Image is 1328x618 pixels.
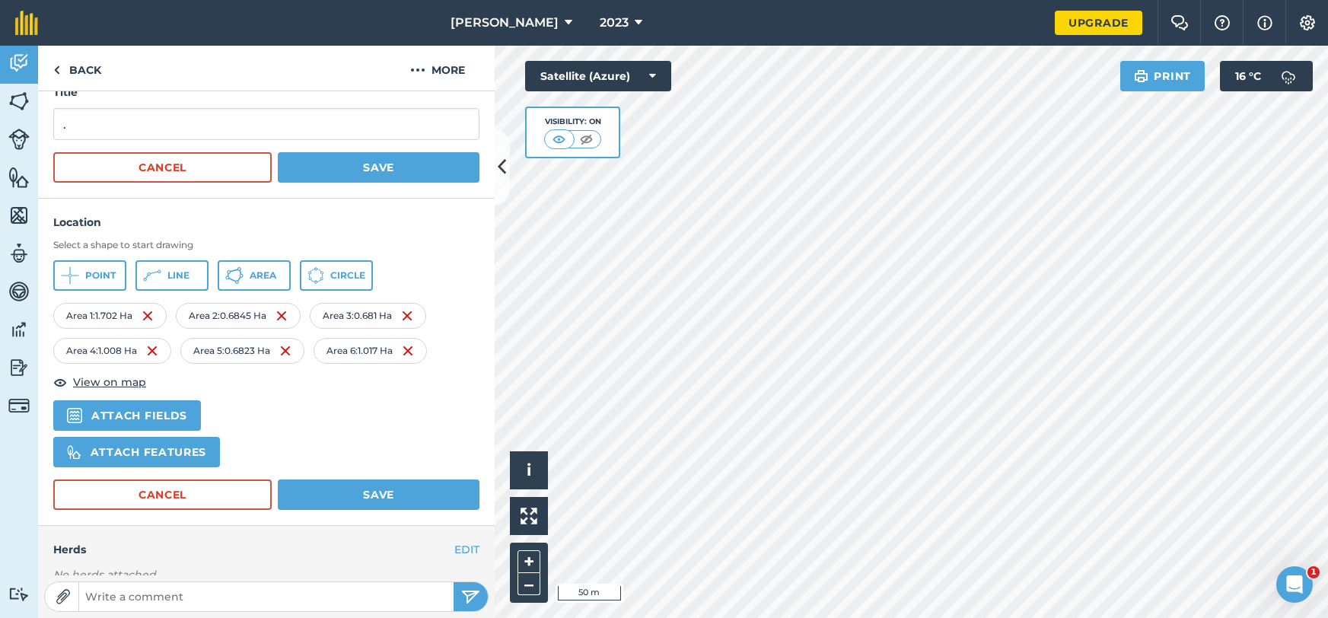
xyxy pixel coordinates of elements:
[8,166,30,189] img: svg+xml;base64,PHN2ZyB4bWxucz0iaHR0cDovL3d3dy53My5vcmcvMjAwMC9zdmciIHdpZHRoPSI1NiIgaGVpZ2h0PSI2MC...
[402,342,414,360] img: svg+xml;base64,PHN2ZyB4bWxucz0iaHR0cDovL3d3dy53My5vcmcvMjAwMC9zdmciIHdpZHRoPSIxNiIgaGVpZ2h0PSIyNC...
[53,400,201,431] button: Attach fields
[1257,14,1272,32] img: svg+xml;base64,PHN2ZyB4bWxucz0iaHR0cDovL3d3dy53My5vcmcvMjAwMC9zdmciIHdpZHRoPSIxNyIgaGVpZ2h0PSIxNy...
[85,269,116,282] span: Point
[8,587,30,601] img: svg+xml;base64,PD94bWwgdmVyc2lvbj0iMS4wIiBlbmNvZGluZz0idXRmLTgiPz4KPCEtLSBHZW5lcmF0b3I6IEFkb2JlIE...
[250,269,276,282] span: Area
[279,342,291,360] img: svg+xml;base64,PHN2ZyB4bWxucz0iaHR0cDovL3d3dy53My5vcmcvMjAwMC9zdmciIHdpZHRoPSIxNiIgaGVpZ2h0PSIyNC...
[1120,61,1205,91] button: Print
[15,11,38,35] img: fieldmargin Logo
[8,52,30,75] img: svg+xml;base64,PD94bWwgdmVyc2lvbj0iMS4wIiBlbmNvZGluZz0idXRmLTgiPz4KPCEtLSBHZW5lcmF0b3I6IEFkb2JlIE...
[600,14,629,32] span: 2023
[180,338,304,364] div: Area 5 : 0.6823 Ha
[1055,11,1142,35] a: Upgrade
[525,61,671,91] button: Satellite (Azure)
[8,242,30,265] img: svg+xml;base64,PD94bWwgdmVyc2lvbj0iMS4wIiBlbmNvZGluZz0idXRmLTgiPz4KPCEtLSBHZW5lcmF0b3I6IEFkb2JlIE...
[451,14,559,32] span: [PERSON_NAME]
[544,116,602,128] div: Visibility: On
[53,541,495,558] h4: Herds
[8,395,30,416] img: svg+xml;base64,PD94bWwgdmVyc2lvbj0iMS4wIiBlbmNvZGluZz0idXRmLTgiPz4KPCEtLSBHZW5lcmF0b3I6IEFkb2JlIE...
[1276,566,1313,603] iframe: Intercom live chat
[53,84,479,100] h4: Title
[401,307,413,325] img: svg+xml;base64,PHN2ZyB4bWxucz0iaHR0cDovL3d3dy53My5vcmcvMjAwMC9zdmciIHdpZHRoPSIxNiIgaGVpZ2h0PSIyNC...
[167,269,189,282] span: Line
[67,408,82,423] img: svg+xml,%3c
[53,152,272,183] button: Cancel
[53,260,126,291] button: Point
[278,152,479,183] button: Save
[300,260,373,291] button: Circle
[1273,61,1304,91] img: svg+xml;base64,PD94bWwgdmVyc2lvbj0iMS4wIiBlbmNvZGluZz0idXRmLTgiPz4KPCEtLSBHZW5lcmF0b3I6IEFkb2JlIE...
[518,573,540,595] button: –
[314,338,427,364] div: Area 6 : 1.017 Ha
[73,374,146,390] span: View on map
[275,307,288,325] img: svg+xml;base64,PHN2ZyB4bWxucz0iaHR0cDovL3d3dy53My5vcmcvMjAwMC9zdmciIHdpZHRoPSIxNiIgaGVpZ2h0PSIyNC...
[1170,15,1189,30] img: Two speech bubbles overlapping with the left bubble in the forefront
[1235,61,1261,91] span: 16 ° C
[521,508,537,524] img: Four arrows, one pointing top left, one top right, one bottom right and the last bottom left
[1134,67,1148,85] img: svg+xml;base64,PHN2ZyB4bWxucz0iaHR0cDovL3d3dy53My5vcmcvMjAwMC9zdmciIHdpZHRoPSIxOSIgaGVpZ2h0PSIyNC...
[53,61,60,79] img: svg+xml;base64,PHN2ZyB4bWxucz0iaHR0cDovL3d3dy53My5vcmcvMjAwMC9zdmciIHdpZHRoPSI5IiBoZWlnaHQ9IjI0Ii...
[330,269,365,282] span: Circle
[527,460,531,479] span: i
[53,373,146,391] button: View on map
[454,541,479,558] button: EDIT
[53,239,479,251] h3: Select a shape to start drawing
[1213,15,1231,30] img: A question mark icon
[56,589,71,604] img: Paperclip icon
[1307,566,1320,578] span: 1
[1298,15,1317,30] img: A cog icon
[79,586,454,607] input: Write a comment
[53,479,272,510] button: Cancel
[8,356,30,379] img: svg+xml;base64,PD94bWwgdmVyc2lvbj0iMS4wIiBlbmNvZGluZz0idXRmLTgiPz4KPCEtLSBHZW5lcmF0b3I6IEFkb2JlIE...
[518,550,540,573] button: +
[142,307,154,325] img: svg+xml;base64,PHN2ZyB4bWxucz0iaHR0cDovL3d3dy53My5vcmcvMjAwMC9zdmciIHdpZHRoPSIxNiIgaGVpZ2h0PSIyNC...
[8,280,30,303] img: svg+xml;base64,PD94bWwgdmVyc2lvbj0iMS4wIiBlbmNvZGluZz0idXRmLTgiPz4KPCEtLSBHZW5lcmF0b3I6IEFkb2JlIE...
[218,260,291,291] button: Area
[410,61,425,79] img: svg+xml;base64,PHN2ZyB4bWxucz0iaHR0cDovL3d3dy53My5vcmcvMjAwMC9zdmciIHdpZHRoPSIyMCIgaGVpZ2h0PSIyNC...
[1220,61,1313,91] button: 16 °C
[278,479,479,510] button: Save
[577,132,596,147] img: svg+xml;base64,PHN2ZyB4bWxucz0iaHR0cDovL3d3dy53My5vcmcvMjAwMC9zdmciIHdpZHRoPSI1MCIgaGVpZ2h0PSI0MC...
[8,90,30,113] img: svg+xml;base64,PHN2ZyB4bWxucz0iaHR0cDovL3d3dy53My5vcmcvMjAwMC9zdmciIHdpZHRoPSI1NiIgaGVpZ2h0PSI2MC...
[381,46,495,91] button: More
[8,129,30,150] img: svg+xml;base64,PD94bWwgdmVyc2lvbj0iMS4wIiBlbmNvZGluZz0idXRmLTgiPz4KPCEtLSBHZW5lcmF0b3I6IEFkb2JlIE...
[53,303,167,329] div: Area 1 : 1.702 Ha
[53,437,220,467] button: Attach features
[53,338,171,364] div: Area 4 : 1.008 Ha
[38,46,116,91] a: Back
[53,566,495,583] em: No herds attached
[67,444,81,460] img: svg%3e
[549,132,568,147] img: svg+xml;base64,PHN2ZyB4bWxucz0iaHR0cDovL3d3dy53My5vcmcvMjAwMC9zdmciIHdpZHRoPSI1MCIgaGVpZ2h0PSI0MC...
[53,214,479,231] h4: Location
[146,342,158,360] img: svg+xml;base64,PHN2ZyB4bWxucz0iaHR0cDovL3d3dy53My5vcmcvMjAwMC9zdmciIHdpZHRoPSIxNiIgaGVpZ2h0PSIyNC...
[510,451,548,489] button: i
[8,318,30,341] img: svg+xml;base64,PD94bWwgdmVyc2lvbj0iMS4wIiBlbmNvZGluZz0idXRmLTgiPz4KPCEtLSBHZW5lcmF0b3I6IEFkb2JlIE...
[176,303,301,329] div: Area 2 : 0.6845 Ha
[135,260,209,291] button: Line
[310,303,426,329] div: Area 3 : 0.681 Ha
[53,373,67,391] img: svg+xml;base64,PHN2ZyB4bWxucz0iaHR0cDovL3d3dy53My5vcmcvMjAwMC9zdmciIHdpZHRoPSIxOCIgaGVpZ2h0PSIyNC...
[8,204,30,227] img: svg+xml;base64,PHN2ZyB4bWxucz0iaHR0cDovL3d3dy53My5vcmcvMjAwMC9zdmciIHdpZHRoPSI1NiIgaGVpZ2h0PSI2MC...
[461,588,480,606] img: svg+xml;base64,PHN2ZyB4bWxucz0iaHR0cDovL3d3dy53My5vcmcvMjAwMC9zdmciIHdpZHRoPSIyNSIgaGVpZ2h0PSIyNC...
